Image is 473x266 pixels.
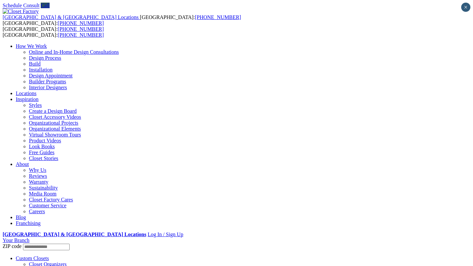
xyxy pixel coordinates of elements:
a: Locations [16,91,36,96]
a: Warranty [29,179,48,185]
a: Virtual Showroom Tours [29,132,81,137]
a: Installation [29,67,53,72]
a: [GEOGRAPHIC_DATA] & [GEOGRAPHIC_DATA] Locations [3,232,146,237]
a: Why Us [29,167,46,173]
a: Closet Accessory Videos [29,114,81,120]
a: Log In / Sign Up [147,232,183,237]
a: Custom Closets [16,256,49,261]
a: How We Work [16,43,47,49]
img: Closet Factory [3,9,39,14]
span: [GEOGRAPHIC_DATA]: [GEOGRAPHIC_DATA]: [3,14,241,26]
a: Free Guides [29,150,55,155]
a: Online and In-Home Design Consultations [29,49,119,55]
a: Sustainability [29,185,58,191]
span: [GEOGRAPHIC_DATA]: [GEOGRAPHIC_DATA]: [3,26,104,38]
a: [GEOGRAPHIC_DATA] & [GEOGRAPHIC_DATA] Locations [3,14,140,20]
a: Customer Service [29,203,66,208]
a: Media Room [29,191,56,196]
a: About [16,161,29,167]
span: ZIP code [3,243,22,249]
a: Schedule Consult [3,3,39,8]
a: Organizational Elements [29,126,81,132]
a: Styles [29,102,42,108]
a: Careers [29,209,45,214]
a: Organizational Projects [29,120,78,126]
a: Design Process [29,55,61,61]
a: Create a Design Board [29,108,77,114]
a: Look Books [29,144,55,149]
a: Product Videos [29,138,61,143]
a: Builder Programs [29,79,66,84]
a: [PHONE_NUMBER] [58,26,104,32]
a: Closet Stories [29,155,58,161]
a: Design Appointment [29,73,73,78]
a: Interior Designers [29,85,67,90]
a: Closet Factory Cares [29,197,73,202]
span: [GEOGRAPHIC_DATA] & [GEOGRAPHIC_DATA] Locations [3,14,139,20]
a: Build [29,61,41,67]
a: Inspiration [16,96,38,102]
a: Reviews [29,173,47,179]
a: Call [41,3,50,8]
a: [PHONE_NUMBER] [195,14,241,20]
a: Franchising [16,220,41,226]
input: Enter your Zip code [23,244,70,250]
a: Blog [16,215,26,220]
button: Close [461,3,470,12]
a: [PHONE_NUMBER] [58,20,104,26]
a: Your Branch [3,237,29,243]
a: [PHONE_NUMBER] [58,32,104,38]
